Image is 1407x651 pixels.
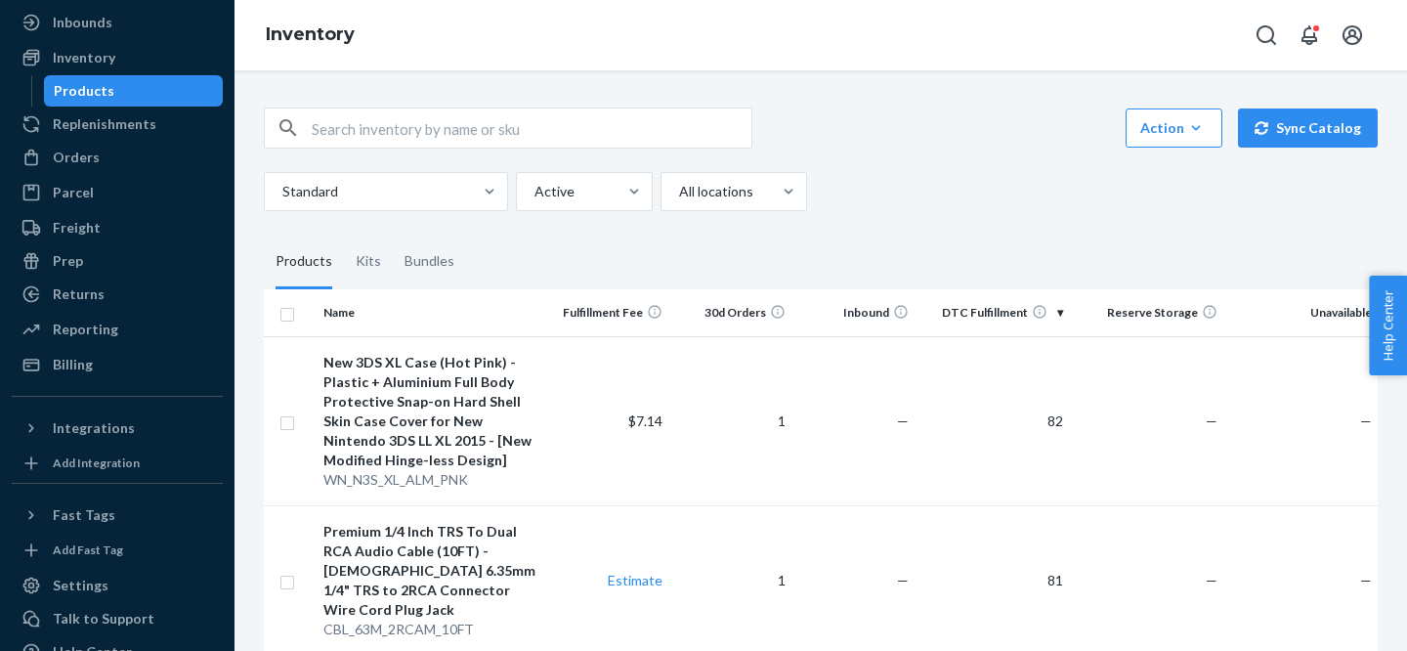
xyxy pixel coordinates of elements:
[12,108,223,140] a: Replenishments
[312,108,751,148] input: Search inventory by name or sku
[53,48,115,67] div: Inventory
[917,336,1071,505] td: 82
[897,412,909,429] span: —
[280,182,282,201] input: Standard
[356,235,381,289] div: Kits
[250,7,370,64] ol: breadcrumbs
[316,289,547,336] th: Name
[44,75,224,107] a: Products
[1290,16,1329,55] button: Open notifications
[1071,289,1225,336] th: Reserve Storage
[628,412,662,429] span: $7.14
[12,177,223,208] a: Parcel
[12,245,223,277] a: Prep
[12,452,223,475] a: Add Integration
[670,336,793,505] td: 1
[670,289,793,336] th: 30d Orders
[12,42,223,73] a: Inventory
[1206,572,1217,588] span: —
[12,603,223,634] a: Talk to Support
[53,455,140,471] div: Add Integration
[53,320,118,339] div: Reporting
[323,353,539,470] div: New 3DS XL Case (Hot Pink) - Plastic + Aluminium Full Body Protective Snap-on Hard Shell Skin Cas...
[53,418,135,438] div: Integrations
[53,251,83,271] div: Prep
[1140,118,1208,138] div: Action
[12,349,223,380] a: Billing
[1238,108,1378,148] button: Sync Catalog
[917,289,1071,336] th: DTC Fulfillment
[1369,276,1407,375] button: Help Center
[1360,412,1372,429] span: —
[12,212,223,243] a: Freight
[1206,412,1217,429] span: —
[12,412,223,444] button: Integrations
[323,620,539,639] div: CBL_63M_2RCAM_10FT
[1225,289,1380,336] th: Unavailable
[323,522,539,620] div: Premium 1/4 Inch TRS To Dual RCA Audio Cable (10FT) - [DEMOGRAPHIC_DATA] 6.35mm 1/4" TRS to 2RCA ...
[533,182,534,201] input: Active
[323,470,539,490] div: WN_N3S_XL_ALM_PNK
[12,570,223,601] a: Settings
[12,7,223,38] a: Inbounds
[53,218,101,238] div: Freight
[793,289,917,336] th: Inbound
[1247,16,1286,55] button: Open Search Box
[12,142,223,173] a: Orders
[53,576,108,595] div: Settings
[266,23,355,45] a: Inventory
[53,284,105,304] div: Returns
[276,235,332,289] div: Products
[1333,16,1372,55] button: Open account menu
[53,13,112,32] div: Inbounds
[608,572,662,588] a: Estimate
[12,314,223,345] a: Reporting
[405,235,454,289] div: Bundles
[677,182,679,201] input: All locations
[53,148,100,167] div: Orders
[12,539,223,562] a: Add Fast Tag
[1126,108,1222,148] button: Action
[12,499,223,531] button: Fast Tags
[546,289,669,336] th: Fulfillment Fee
[53,505,115,525] div: Fast Tags
[897,572,909,588] span: —
[1360,572,1372,588] span: —
[54,81,114,101] div: Products
[53,114,156,134] div: Replenishments
[53,609,154,629] div: Talk to Support
[12,279,223,310] a: Returns
[53,542,123,558] div: Add Fast Tag
[53,183,94,202] div: Parcel
[53,355,93,374] div: Billing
